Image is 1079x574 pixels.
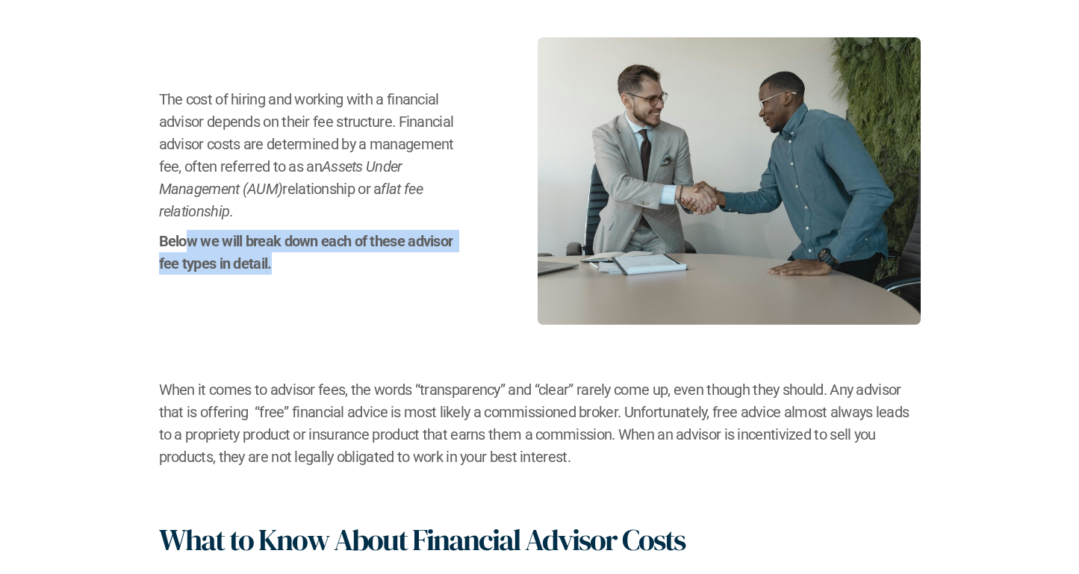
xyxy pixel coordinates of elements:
em: Assets Under Management (AUM) [159,157,405,198]
h2: Below we will break down each of these advisor fee types in detail. [159,230,463,275]
h2: When it comes to advisor fees, the words “transparency” and “clear” rarely come up, even though t... [159,378,921,468]
h2: The cost of hiring and working with a financial advisor depends on their fee structure. Financial... [159,88,463,222]
em: flat fee relationship [159,180,426,220]
h1: What to Know About Financial Advisor Costs [159,522,685,558]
